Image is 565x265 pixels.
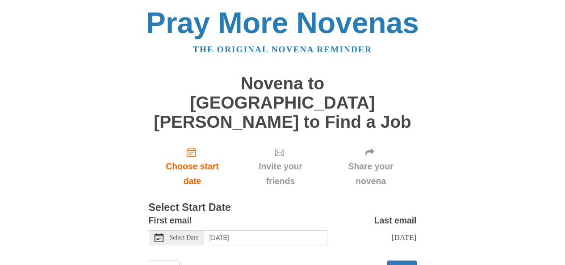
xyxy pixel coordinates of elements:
[325,140,417,193] div: Click "Next" to confirm your start date first.
[149,202,417,214] h3: Select Start Date
[236,140,325,193] div: Click "Next" to confirm your start date first.
[193,45,372,54] a: The original novena reminder
[245,159,316,189] span: Invite your friends
[158,159,227,189] span: Choose start date
[149,213,192,228] label: First email
[149,140,236,193] a: Choose start date
[334,159,408,189] span: Share your novena
[146,6,419,39] a: Pray More Novenas
[170,235,198,241] span: Select Date
[149,74,417,131] h1: Novena to [GEOGRAPHIC_DATA][PERSON_NAME] to Find a Job
[374,213,417,228] label: Last email
[391,233,416,242] span: [DATE]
